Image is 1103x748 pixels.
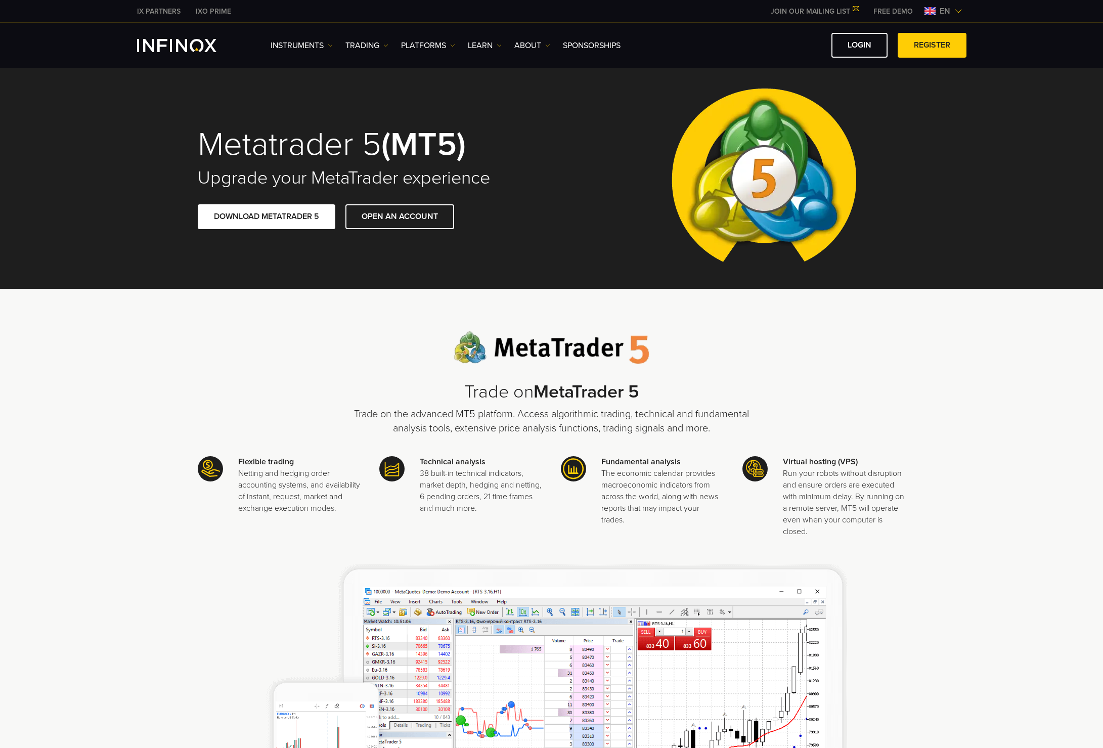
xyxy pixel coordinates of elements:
p: Trade on the advanced MT5 platform. Access algorithmic trading, technical and fundamental analysi... [349,407,754,435]
h2: Upgrade your MetaTrader experience [198,167,538,189]
p: The economic calendar provides macroeconomic indicators from across the world, along with news re... [601,468,724,526]
strong: MetaTrader 5 [534,381,639,403]
p: Netting and hedging order accounting systems, and availability of instant, request, market and ex... [238,468,361,514]
a: SPONSORSHIPS [563,39,621,52]
h2: Trade on [349,381,754,403]
a: DOWNLOAD METATRADER 5 [198,204,335,229]
p: 38 built-in technical indicators, market depth, hedging and netting, 6 pending orders, 21 time fr... [420,468,542,514]
img: 메타 트레이더 5 아이콘 [198,456,223,481]
a: ABOUT [514,39,550,52]
strong: Technical analysis [420,457,486,467]
img: 메타 트레이더 5 아이콘 [561,456,586,481]
strong: (MT5) [381,124,466,164]
img: 메타 트레이더 5 아이콘 [379,456,405,481]
a: Instruments [271,39,333,52]
a: TRADING [345,39,388,52]
strong: Flexible trading [238,457,294,467]
img: 메타 트레이더 5 아이콘 [742,456,768,481]
img: 메타 트레이더 5 로고 [454,331,649,364]
a: LOGIN [831,33,888,58]
a: 인피녹스 [129,6,188,17]
strong: Fundamental analysis [601,457,681,467]
span: en [936,5,954,17]
p: Run your robots without disruption and ensure orders are executed with minimum delay. By running ... [783,468,905,538]
a: JOIN OUR MAILING LIST [763,7,866,16]
a: 인피녹스 [188,6,239,17]
img: 메타 트레이더 5 [664,67,864,289]
a: OPEN AN ACCOUNT [345,204,454,229]
h1: Metatrader 5 [198,127,538,162]
strong: Virtual hosting (VPS) [783,457,858,467]
a: PLATFORMS [401,39,455,52]
a: Learn [468,39,502,52]
a: INFINOX 로고 [137,39,240,52]
a: REGISTER [898,33,966,58]
a: 인피녹스 메뉴 [866,6,920,17]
